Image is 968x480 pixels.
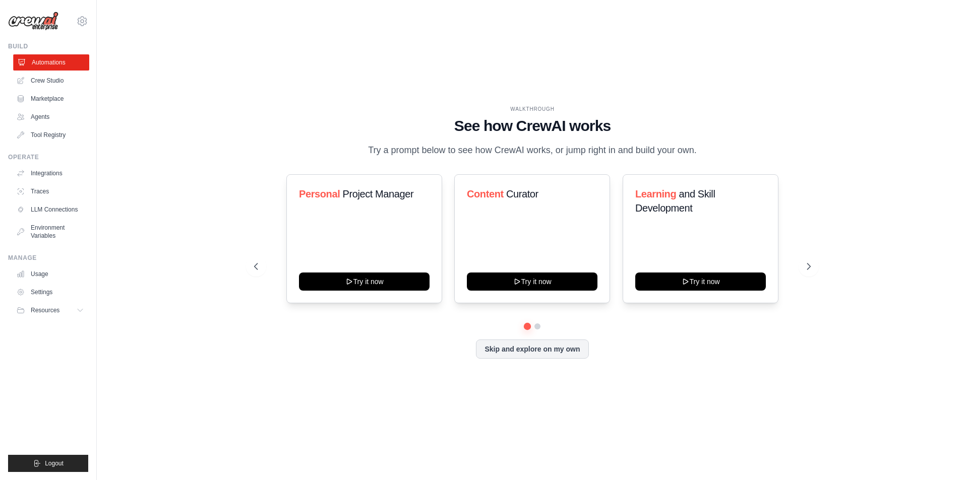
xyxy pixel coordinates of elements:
[299,188,340,199] span: Personal
[635,188,676,199] span: Learning
[12,302,88,318] button: Resources
[8,12,58,31] img: Logo
[45,459,64,467] span: Logout
[8,42,88,50] div: Build
[635,272,766,291] button: Try it now
[506,188,538,199] span: Curator
[467,188,504,199] span: Content
[8,254,88,262] div: Manage
[254,117,811,135] h1: See how CrewAI works
[299,272,430,291] button: Try it now
[363,143,702,158] p: Try a prompt below to see how CrewAI works, or jump right in and build your own.
[467,272,597,291] button: Try it now
[635,188,715,214] span: and Skill Development
[13,54,89,71] a: Automations
[254,105,811,113] div: WALKTHROUGH
[12,73,88,89] a: Crew Studio
[12,183,88,199] a: Traces
[12,284,88,300] a: Settings
[12,266,88,282] a: Usage
[12,109,88,125] a: Agents
[12,127,88,143] a: Tool Registry
[12,91,88,107] a: Marketplace
[12,220,88,244] a: Environment Variables
[31,306,59,314] span: Resources
[8,455,88,472] button: Logout
[12,165,88,181] a: Integrations
[476,339,588,359] button: Skip and explore on my own
[342,188,413,199] span: Project Manager
[8,153,88,161] div: Operate
[12,201,88,218] a: LLM Connections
